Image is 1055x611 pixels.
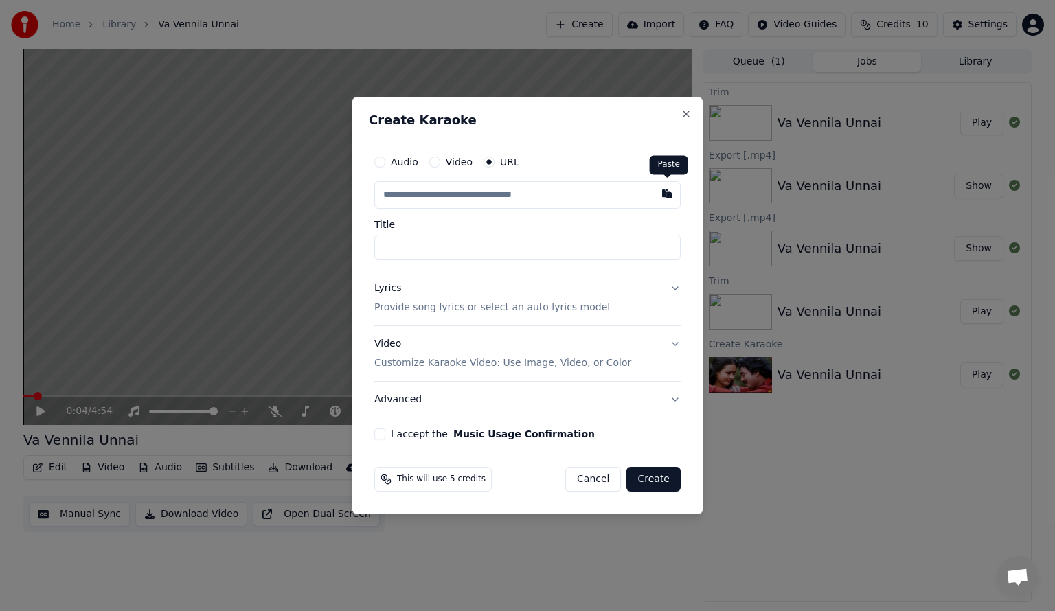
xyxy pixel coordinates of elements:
p: Provide song lyrics or select an auto lyrics model [374,301,610,314]
label: Title [374,220,681,229]
button: I accept the [453,429,595,439]
button: LyricsProvide song lyrics or select an auto lyrics model [374,270,681,325]
button: Cancel [565,467,621,492]
label: URL [500,157,519,167]
button: Advanced [374,382,681,417]
div: Lyrics [374,281,401,295]
button: VideoCustomize Karaoke Video: Use Image, Video, or Color [374,326,681,381]
label: Audio [391,157,418,167]
div: Paste [650,155,688,174]
button: Create [626,467,681,492]
div: Video [374,337,631,370]
span: This will use 5 credits [397,474,486,485]
label: I accept the [391,429,595,439]
label: Video [446,157,473,167]
p: Customize Karaoke Video: Use Image, Video, or Color [374,356,631,370]
h2: Create Karaoke [369,114,686,126]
